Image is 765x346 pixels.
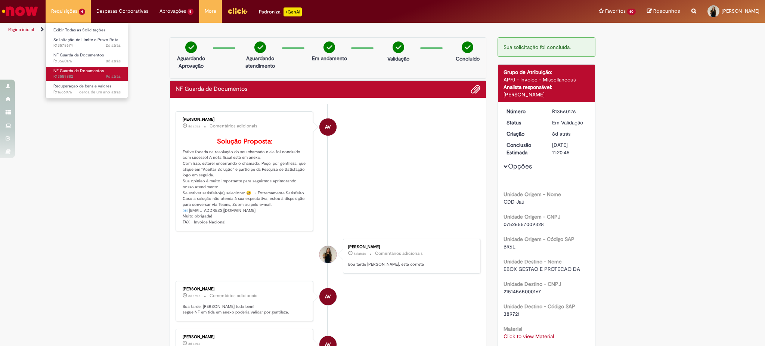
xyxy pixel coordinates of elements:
[53,83,111,89] span: Recuperação de bens e valores
[552,130,587,138] div: 23/09/2025 16:17:54
[183,287,307,291] div: [PERSON_NAME]
[498,37,596,57] div: Sua solicitação foi concluída.
[183,138,307,225] p: Estive focada na resolução do seu chamado e ele foi concluído com sucesso! A nota fiscal está em ...
[159,7,186,15] span: Aprovações
[504,198,524,205] span: CDD Jaú
[176,86,247,93] h2: NF Guarda de Documentos Histórico de tíquete
[259,7,302,16] div: Padroniza
[647,8,680,15] a: Rascunhos
[312,55,347,62] p: Em andamento
[53,89,121,95] span: R11666976
[504,236,574,242] b: Unidade Origem - Código SAP
[375,250,423,257] small: Comentários adicionais
[188,9,194,15] span: 5
[53,58,121,64] span: R13560176
[501,141,547,156] dt: Conclusão Estimada
[46,67,128,81] a: Aberto R13559882 : NF Guarda de Documentos
[188,342,200,346] time: 23/09/2025 17:17:44
[183,117,307,122] div: [PERSON_NAME]
[504,258,562,265] b: Unidade Destino - Nome
[325,118,331,136] span: AV
[46,51,128,65] a: Aberto R13560176 : NF Guarda de Documentos
[53,37,118,43] span: Solicitação de Limite e Prazo Rota
[188,294,200,298] span: 8d atrás
[53,68,104,74] span: NF Guarda de Documentos
[504,83,590,91] div: Analista responsável:
[348,245,473,249] div: [PERSON_NAME]
[319,246,337,263] div: Natali Fernanda Garcia Alonso
[53,74,121,80] span: R13559882
[79,89,121,95] span: cerca de um ano atrás
[53,52,104,58] span: NF Guarda de Documentos
[393,41,404,53] img: check-circle-green.png
[552,119,587,126] div: Em Validação
[319,288,337,305] div: Andreia Vieira
[348,262,473,268] p: Boa tarde [PERSON_NAME], está correta
[79,89,121,95] time: 22/06/2024 11:13:35
[504,311,520,317] span: 389721
[46,36,128,50] a: Aberto R13578674 : Solicitação de Limite e Prazo Rota
[106,43,121,48] span: 2d atrás
[387,55,409,62] p: Validação
[504,76,590,83] div: APFJ - Invoice - Miscellaneous
[605,7,626,15] span: Favoritos
[210,293,257,299] small: Comentários adicionais
[6,23,504,37] ul: Trilhas de página
[319,118,337,136] div: Andreia Vieira
[51,7,77,15] span: Requisições
[501,108,547,115] dt: Número
[504,325,522,332] b: Material
[205,7,216,15] span: More
[46,26,128,34] a: Exibir Todas as Solicitações
[1,4,39,19] img: ServiceNow
[504,68,590,76] div: Grupo de Atribuição:
[46,82,128,96] a: Aberto R11666976 : Recuperação de bens e valores
[501,130,547,138] dt: Criação
[106,43,121,48] time: 29/09/2025 17:44:55
[185,41,197,53] img: check-circle-green.png
[471,84,480,94] button: Adicionar anexos
[504,213,560,220] b: Unidade Origem - CNPJ
[53,43,121,49] span: R13578674
[504,191,561,198] b: Unidade Origem - Nome
[106,74,121,79] span: 9d atrás
[504,281,561,287] b: Unidade Destino - CNPJ
[183,304,307,315] p: Boa tarde, [PERSON_NAME] tudo bem! segue NF emitida em anexo poderia validar por gentileza.
[504,91,590,98] div: [PERSON_NAME]
[501,119,547,126] dt: Status
[552,141,587,156] div: [DATE] 11:20:45
[504,266,580,272] span: EBOX GESTAO E PROTECAO DA
[504,221,544,228] span: 07526557009328
[354,251,366,256] time: 23/09/2025 17:21:27
[354,251,366,256] span: 8d atrás
[217,137,272,146] b: Solução Proposta:
[210,123,257,129] small: Comentários adicionais
[254,41,266,53] img: check-circle-green.png
[46,22,128,98] ul: Requisições
[284,7,302,16] p: +GenAi
[173,55,209,69] p: Aguardando Aprovação
[323,41,335,53] img: check-circle-green.png
[96,7,148,15] span: Despesas Corporativas
[227,5,248,16] img: click_logo_yellow_360x200.png
[325,288,331,306] span: AV
[188,342,200,346] span: 8d atrás
[504,333,554,340] a: Click to view Material
[456,55,480,62] p: Concluído
[106,74,121,79] time: 23/09/2025 15:39:17
[188,294,200,298] time: 23/09/2025 17:18:40
[462,41,473,53] img: check-circle-green.png
[183,335,307,339] div: [PERSON_NAME]
[106,58,121,64] span: 8d atrás
[79,9,85,15] span: 4
[552,130,570,137] span: 8d atrás
[8,27,34,33] a: Página inicial
[627,9,636,15] span: 60
[722,8,759,14] span: [PERSON_NAME]
[188,124,200,129] span: 8d atrás
[504,303,575,310] b: Unidade Destino - Código SAP
[106,58,121,64] time: 23/09/2025 16:17:56
[188,124,200,129] time: 24/09/2025 11:03:49
[552,130,570,137] time: 23/09/2025 16:17:54
[504,243,515,250] span: BR6L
